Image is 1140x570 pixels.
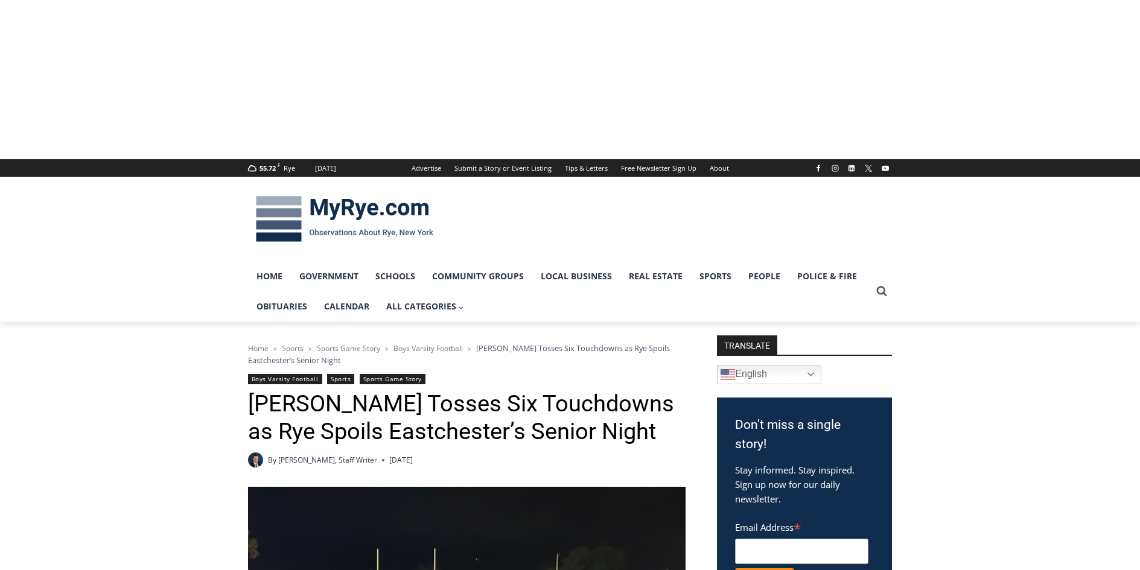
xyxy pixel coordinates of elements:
nav: Breadcrumbs [248,342,686,367]
div: Rye [284,163,295,174]
a: Boys Varsity Football [393,343,463,353]
a: People [740,261,789,291]
a: Home [248,343,269,353]
a: Schools [367,261,424,291]
nav: Primary Navigation [248,261,871,322]
button: View Search Form [871,280,893,302]
a: Community Groups [424,261,532,291]
h3: Don't miss a single story! [735,416,874,454]
a: Boys Varsity Football [248,374,322,384]
a: Sports Game Story [317,343,380,353]
a: Author image [248,452,263,467]
div: [DATE] [315,163,336,174]
img: MyRye.com [248,188,441,250]
a: Sports [282,343,304,353]
a: Free Newsletter Sign Up [614,159,703,177]
a: YouTube [878,161,893,176]
a: X [861,161,876,176]
span: By [268,454,276,466]
a: Tips & Letters [558,159,614,177]
a: Sports [327,374,354,384]
a: About [703,159,736,177]
a: Police & Fire [789,261,865,291]
a: Home [248,261,291,291]
span: > [308,344,312,353]
a: Sports Game Story [360,374,425,384]
a: All Categories [378,291,473,321]
a: Facebook [811,161,826,176]
a: Real Estate [620,261,691,291]
span: > [468,344,471,353]
a: Government [291,261,367,291]
span: > [273,344,277,353]
a: Advertise [405,159,448,177]
span: > [385,344,389,353]
a: Instagram [828,161,842,176]
a: Linkedin [844,161,859,176]
a: Submit a Story or Event Listing [448,159,558,177]
strong: TRANSLATE [717,335,777,355]
span: [PERSON_NAME] Tosses Six Touchdowns as Rye Spoils Eastchester’s Senior Night [248,343,670,366]
img: Charlie Morris headshot PROFESSIONAL HEADSHOT [248,452,263,467]
h1: [PERSON_NAME] Tosses Six Touchdowns as Rye Spoils Eastchester’s Senior Night [248,390,686,445]
a: English [717,365,821,384]
a: Sports [691,261,740,291]
nav: Secondary Navigation [405,159,736,177]
time: [DATE] [389,454,413,466]
span: All Categories [386,300,465,313]
label: Email Address [735,515,868,537]
span: 55.72 [260,163,276,173]
img: en [721,367,735,382]
span: F [278,162,280,168]
a: Obituaries [248,291,316,321]
a: Local Business [532,261,620,291]
a: [PERSON_NAME], Staff Writer [278,455,377,465]
p: Stay informed. Stay inspired. Sign up now for our daily newsletter. [735,463,874,506]
a: Calendar [316,291,378,321]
